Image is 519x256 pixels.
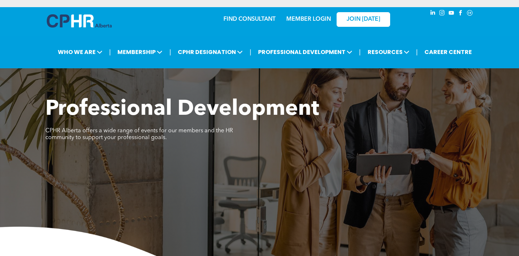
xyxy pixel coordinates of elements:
a: CAREER CENTRE [422,45,474,59]
span: MEMBERSHIP [115,45,165,59]
a: JOIN [DATE] [337,12,390,27]
a: FIND CONSULTANT [223,16,276,22]
span: WHO WE ARE [56,45,105,59]
a: youtube [447,9,455,19]
li: | [109,45,111,59]
li: | [169,45,171,59]
span: PROFESSIONAL DEVELOPMENT [256,45,354,59]
li: | [359,45,361,59]
a: Social network [466,9,474,19]
a: instagram [438,9,446,19]
a: MEMBER LOGIN [286,16,331,22]
li: | [416,45,418,59]
span: Professional Development [45,99,319,120]
a: linkedin [429,9,437,19]
span: JOIN [DATE] [347,16,380,23]
span: CPHR DESIGNATION [176,45,245,59]
a: facebook [457,9,464,19]
span: CPHR Alberta offers a wide range of events for our members and the HR community to support your p... [45,128,233,141]
li: | [250,45,251,59]
img: A blue and white logo for cp alberta [47,14,112,28]
span: RESOURCES [366,45,412,59]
